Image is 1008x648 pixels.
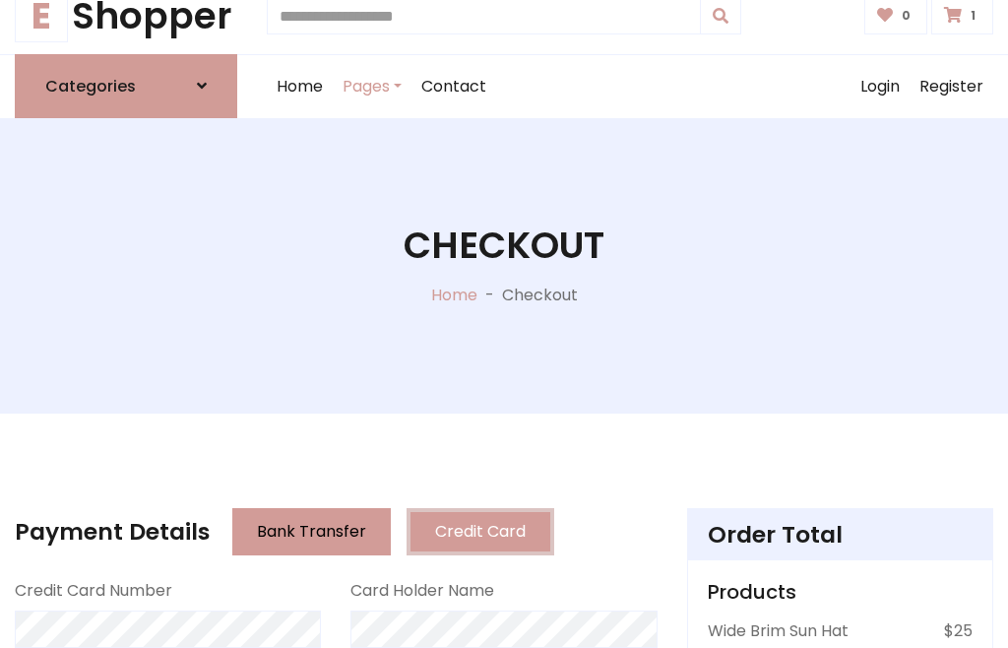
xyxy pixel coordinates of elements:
[411,55,496,118] a: Contact
[850,55,910,118] a: Login
[404,224,604,268] h1: Checkout
[45,77,136,96] h6: Categories
[708,521,973,549] h4: Order Total
[232,508,391,555] button: Bank Transfer
[15,579,172,603] label: Credit Card Number
[910,55,993,118] a: Register
[966,7,980,25] span: 1
[350,579,494,603] label: Card Holder Name
[267,55,333,118] a: Home
[15,54,237,118] a: Categories
[708,580,973,604] h5: Products
[944,619,973,643] p: $25
[407,508,554,555] button: Credit Card
[477,284,502,307] p: -
[708,619,849,643] p: Wide Brim Sun Hat
[431,284,477,306] a: Home
[15,518,210,546] h4: Payment Details
[897,7,915,25] span: 0
[502,284,578,307] p: Checkout
[333,55,411,118] a: Pages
